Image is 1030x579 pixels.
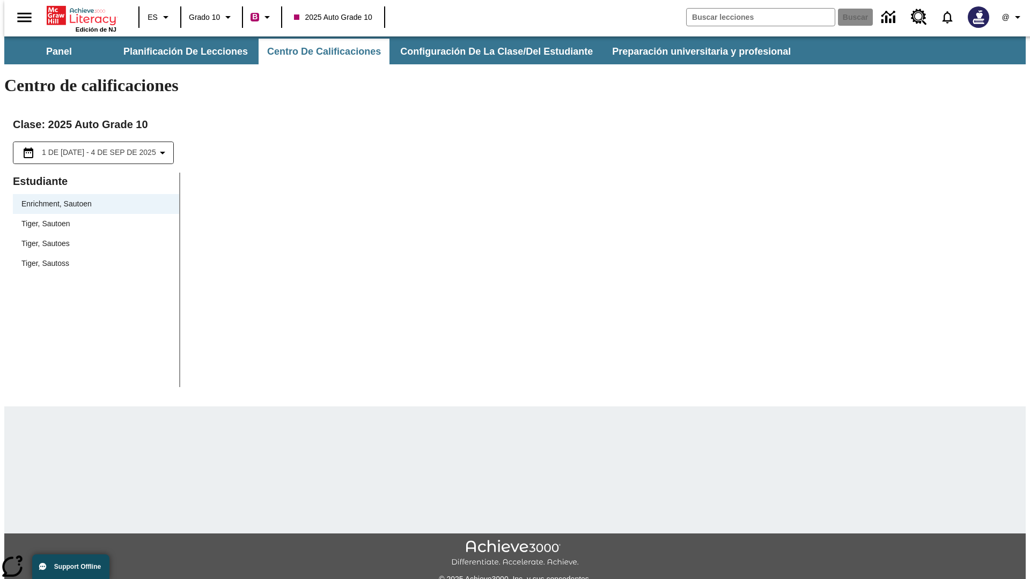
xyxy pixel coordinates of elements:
span: ES [148,12,158,23]
button: Centro de calificaciones [259,39,389,64]
span: Tiger, Sautoes [21,238,171,249]
span: Support Offline [54,563,101,570]
div: Tiger, Sautoss [13,254,179,273]
button: Lenguaje: ES, Selecciona un idioma [143,8,177,27]
button: Abrir el menú lateral [9,2,40,33]
button: Preparación universitaria y profesional [604,39,799,64]
button: Configuración de la clase/del estudiante [392,39,601,64]
span: 2025 Auto Grade 10 [294,12,372,23]
span: @ [1002,12,1009,23]
h2: Clase : 2025 Auto Grade 10 [13,116,1017,133]
button: Seleccione el intervalo de fechas opción del menú [18,146,169,159]
a: Centro de recursos, Se abrirá en una pestaña nueva. [904,3,933,32]
img: Avatar [968,6,989,28]
button: Perfil/Configuración [996,8,1030,27]
div: Subbarra de navegación [4,39,800,64]
span: Edición de NJ [76,26,116,33]
svg: Collapse Date Range Filter [156,146,169,159]
div: Tiger, Sautoen [13,214,179,234]
button: Panel [5,39,113,64]
span: 1 de [DATE] - 4 de sep de 2025 [42,147,156,158]
span: Tiger, Sautoss [21,258,171,269]
h1: Centro de calificaciones [4,76,1026,95]
a: Portada [47,5,116,26]
div: Portada [47,4,116,33]
button: Grado: Grado 10, Elige un grado [185,8,239,27]
span: Tiger, Sautoen [21,218,171,229]
img: Achieve3000 Differentiate Accelerate Achieve [451,540,579,567]
button: Boost El color de la clase es rojo violeta. Cambiar el color de la clase. [246,8,278,27]
span: Enrichment, Sautoen [21,198,171,210]
div: Enrichment, Sautoen [13,194,179,214]
a: Notificaciones [933,3,961,31]
p: Estudiante [13,173,179,190]
div: Tiger, Sautoes [13,234,179,254]
input: Buscar campo [687,9,835,26]
a: Centro de información [875,3,904,32]
button: Support Offline [32,554,109,579]
div: Subbarra de navegación [4,36,1026,64]
button: Planificación de lecciones [115,39,256,64]
span: Grado 10 [189,12,220,23]
span: B [252,10,257,24]
button: Escoja un nuevo avatar [961,3,996,31]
